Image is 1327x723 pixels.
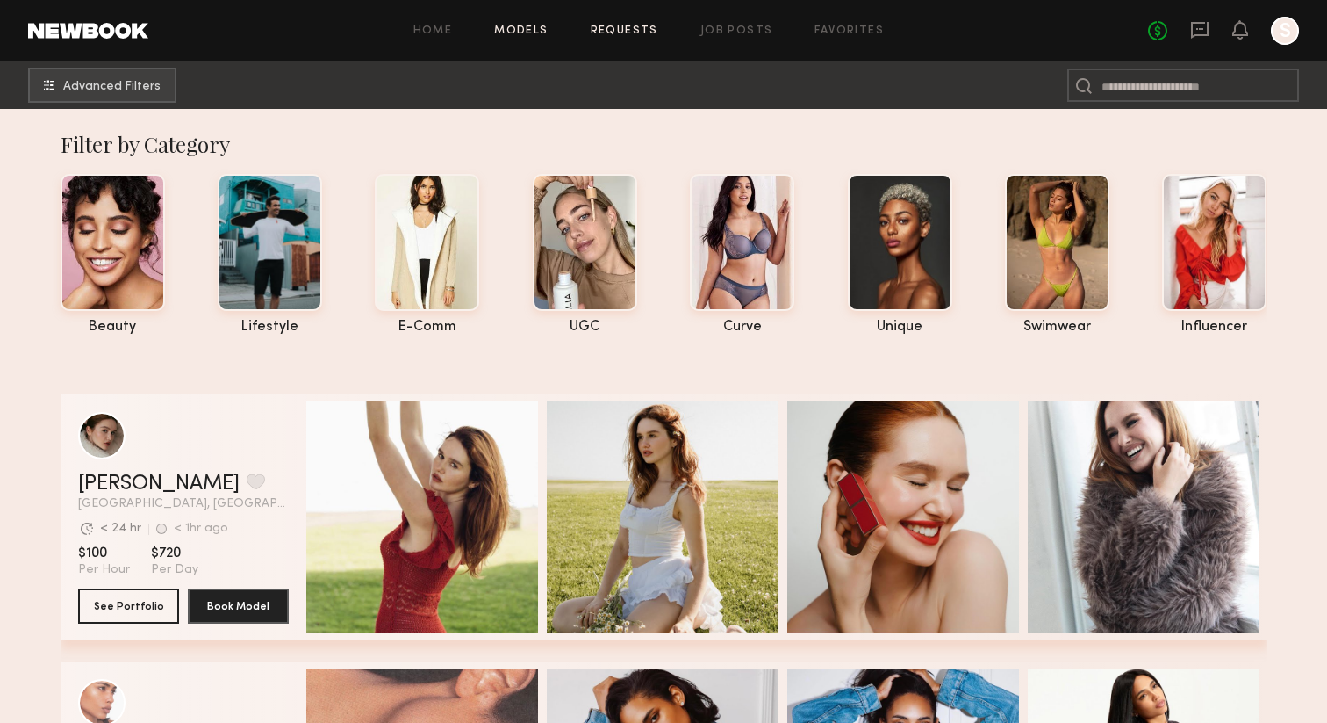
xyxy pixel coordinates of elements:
[188,589,289,624] button: Book Model
[1271,17,1299,45] a: S
[1005,320,1109,335] div: swimwear
[78,474,240,495] a: [PERSON_NAME]
[218,320,322,335] div: lifestyle
[28,68,176,103] button: Advanced Filters
[814,25,884,37] a: Favorites
[61,130,1267,158] div: Filter by Category
[61,320,165,335] div: beauty
[533,320,637,335] div: UGC
[700,25,773,37] a: Job Posts
[1162,320,1266,335] div: influencer
[100,523,141,535] div: < 24 hr
[375,320,479,335] div: e-comm
[63,81,161,93] span: Advanced Filters
[78,498,289,510] span: [GEOGRAPHIC_DATA], [GEOGRAPHIC_DATA]
[494,25,548,37] a: Models
[848,320,952,335] div: unique
[78,545,130,562] span: $100
[151,562,198,578] span: Per Day
[591,25,658,37] a: Requests
[78,589,179,624] button: See Portfolio
[413,25,453,37] a: Home
[174,523,228,535] div: < 1hr ago
[690,320,794,335] div: curve
[78,562,130,578] span: Per Hour
[151,545,198,562] span: $720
